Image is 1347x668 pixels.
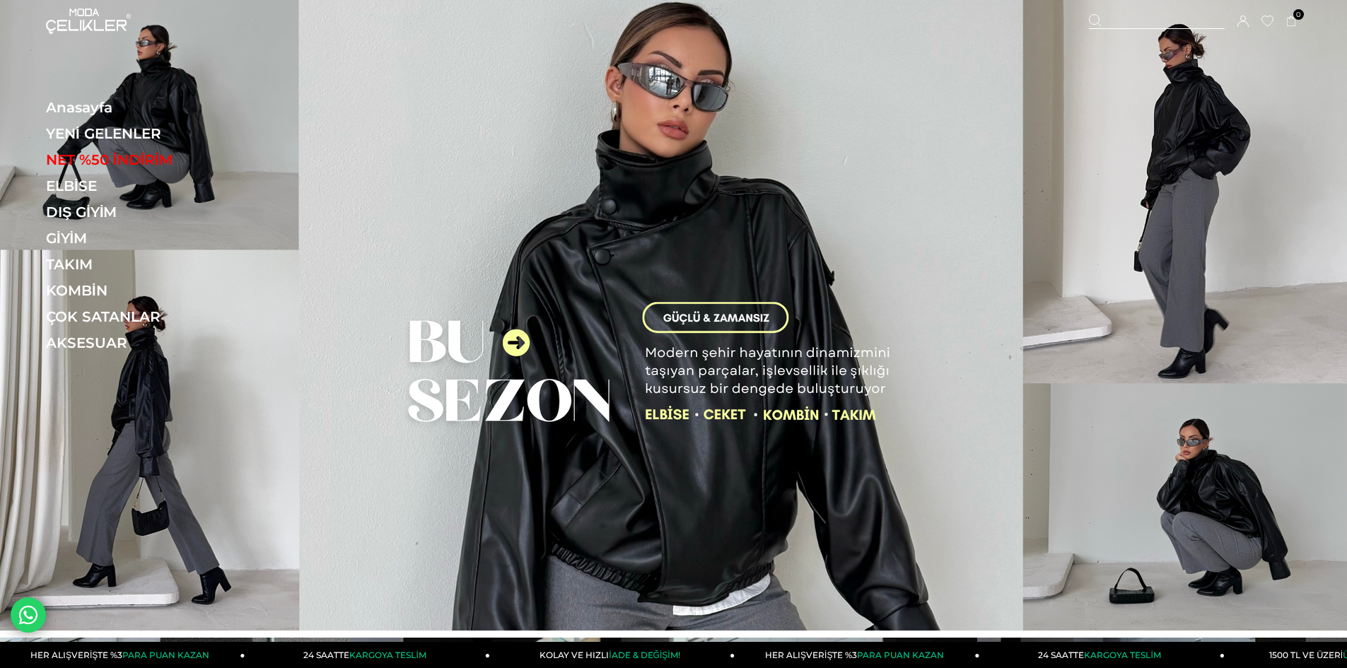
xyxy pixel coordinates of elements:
[122,650,209,660] span: PARA PUAN KAZAN
[245,642,490,668] a: 24 SAATTEKARGOYA TESLİM
[46,230,240,247] a: GİYİM
[609,650,680,660] span: İADE & DEĞİŞİM!
[980,642,1225,668] a: 24 SAATTEKARGOYA TESLİM
[46,8,131,34] img: logo
[857,650,944,660] span: PARA PUAN KAZAN
[1286,16,1297,27] a: 0
[1084,650,1160,660] span: KARGOYA TESLİM
[46,177,240,194] a: ELBİSE
[46,99,240,116] a: Anasayfa
[46,256,240,273] a: TAKIM
[46,334,240,351] a: AKSESUAR
[735,642,979,668] a: HER ALIŞVERİŞTE %3PARA PUAN KAZAN
[46,151,240,168] a: NET %50 İNDİRİM
[46,204,240,221] a: DIŞ GİYİM
[46,282,240,299] a: KOMBİN
[349,650,426,660] span: KARGOYA TESLİM
[1293,9,1304,20] span: 0
[490,642,735,668] a: KOLAY VE HIZLIİADE & DEĞİŞİM!
[46,125,240,142] a: YENİ GELENLER
[46,308,240,325] a: ÇOK SATANLAR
